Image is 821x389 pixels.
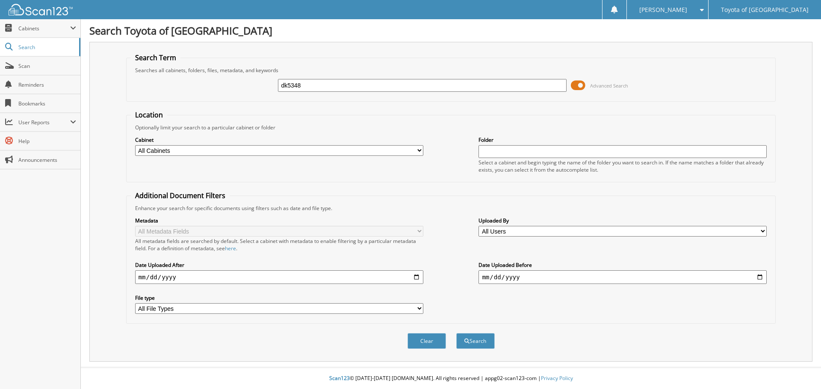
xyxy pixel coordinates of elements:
[329,374,350,382] span: Scan123
[135,237,423,252] div: All metadata fields are searched by default. Select a cabinet with metadata to enable filtering b...
[478,159,767,173] div: Select a cabinet and begin typing the name of the folder you want to search in. If the name match...
[18,62,76,70] span: Scan
[18,25,70,32] span: Cabinets
[135,136,423,143] label: Cabinet
[478,136,767,143] label: Folder
[478,217,767,224] label: Uploaded By
[135,270,423,284] input: start
[778,348,821,389] iframe: Chat Widget
[131,124,771,131] div: Optionally limit your search to a particular cabinet or folder
[478,270,767,284] input: end
[89,23,812,38] h1: Search Toyota of [GEOGRAPHIC_DATA]
[131,67,771,74] div: Searches all cabinets, folders, files, metadata, and keywords
[721,7,809,12] span: Toyota of [GEOGRAPHIC_DATA]
[18,81,76,88] span: Reminders
[18,137,76,145] span: Help
[18,100,76,107] span: Bookmarks
[135,294,423,301] label: File type
[9,4,73,15] img: scan123-logo-white.svg
[639,7,687,12] span: [PERSON_NAME]
[81,368,821,389] div: © [DATE]-[DATE] [DOMAIN_NAME]. All rights reserved | appg02-scan123-com |
[408,333,446,349] button: Clear
[478,261,767,269] label: Date Uploaded Before
[18,119,70,126] span: User Reports
[18,156,76,164] span: Announcements
[131,110,167,120] legend: Location
[18,44,75,51] span: Search
[541,374,573,382] a: Privacy Policy
[135,261,423,269] label: Date Uploaded After
[225,245,236,252] a: here
[135,217,423,224] label: Metadata
[131,53,180,62] legend: Search Term
[131,191,230,200] legend: Additional Document Filters
[456,333,495,349] button: Search
[590,82,628,89] span: Advanced Search
[131,205,771,212] div: Enhance your search for specific documents using filters such as date and file type.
